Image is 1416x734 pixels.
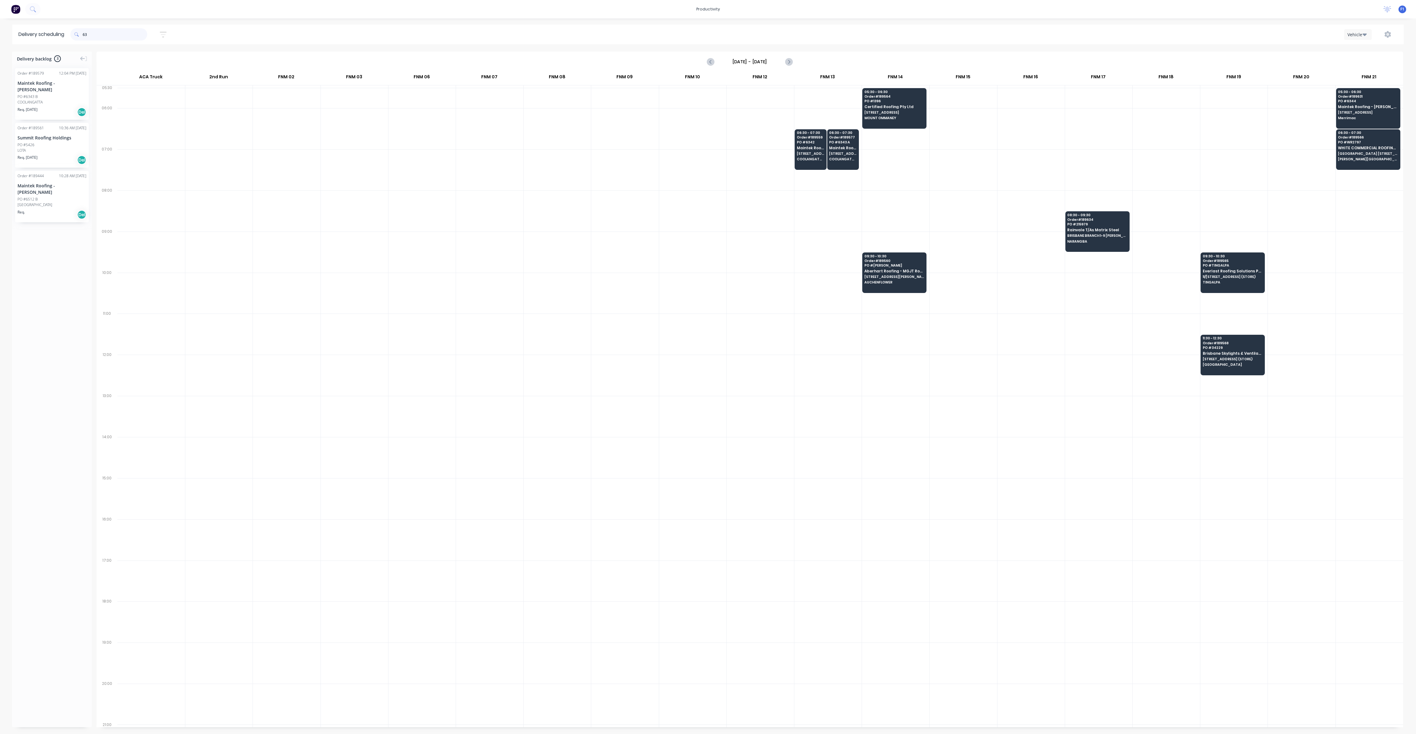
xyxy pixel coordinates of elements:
span: PO # 6343 A [829,140,857,144]
span: Certified Roofing Pty Ltd [864,105,924,109]
span: [STREET_ADDRESS] [864,111,924,114]
span: COOLANGATTA [797,157,824,161]
span: MOUNT OMMANEY [864,116,924,120]
div: 17:00 [96,557,117,598]
div: 10:28 AM [DATE] [59,173,86,179]
div: 2nd Run [185,72,252,85]
span: [STREET_ADDRESS] (STORE) [1203,357,1262,361]
span: F1 [1400,6,1404,12]
span: COOLANGATTA [829,157,857,161]
span: PO # 1396 [864,99,924,103]
span: Delivery backlog [17,56,52,62]
span: WHITE COMMERCIAL ROOFING PTY LTD [1338,146,1398,150]
span: Order # 189568 [1203,341,1262,345]
div: Vehicle [1347,31,1365,38]
span: Req. [DATE] [18,155,37,160]
div: 18:00 [96,598,117,639]
div: PO #5426 [18,142,34,148]
div: Maintek Roofing - [PERSON_NAME] [18,182,86,195]
span: Order # 189631 [1338,95,1398,98]
span: 09:30 - 10:30 [1203,254,1262,258]
span: Order # 189634 [1067,218,1127,221]
span: 09:30 - 10:30 [864,254,924,258]
div: Order # 189444 [18,173,44,179]
span: 11:30 - 12:30 [1203,336,1262,340]
div: Del [77,210,86,219]
div: FNM 03 [320,72,387,85]
div: 10:00 [96,269,117,310]
span: PO # TINGALPA [1203,264,1262,267]
span: Req. [DATE] [18,107,37,112]
span: 05:30 - 06:30 [1338,90,1398,94]
span: 06:30 - 07:30 [797,131,824,135]
span: PO # WR2797 [1338,140,1398,144]
span: 06:30 - 07:30 [829,131,857,135]
span: Order # 189565 [1203,259,1262,263]
div: FNM 14 [862,72,929,85]
input: Search for orders [83,28,147,41]
span: [GEOGRAPHIC_DATA] [1203,363,1262,366]
div: FNM 20 [1268,72,1335,85]
span: Maintek Roofing - [PERSON_NAME] [1338,105,1398,109]
div: Del [77,155,86,165]
span: Order # 189560 [864,259,924,263]
span: Order # 189566 [1338,135,1398,139]
span: 08:30 - 09:30 [1067,213,1127,217]
div: FNM 12 [726,72,794,85]
span: 06:30 - 07:30 [1338,131,1398,135]
div: PO #6343 B [18,94,38,100]
span: PO # 34229 [1203,346,1262,349]
span: Maintek Roofing - [PERSON_NAME] [797,146,824,150]
div: FNM 06 [388,72,455,85]
span: [PERSON_NAME][GEOGRAPHIC_DATA] [1338,157,1398,161]
div: ACA Truck [117,72,185,85]
span: PO # [PERSON_NAME] [864,264,924,267]
span: [GEOGRAPHIC_DATA] [STREET_ADDRESS] [1338,152,1398,155]
span: BRISBANE BRANCH 1-9 [PERSON_NAME] CT [1067,234,1127,237]
div: Delivery scheduling [12,25,70,44]
div: FNM 13 [794,72,861,85]
div: FNM 18 [1132,72,1200,85]
span: Order # 189577 [829,135,857,139]
div: FNM 07 [456,72,523,85]
div: LOTA [18,148,86,153]
div: 12:04 PM [DATE] [59,71,86,76]
div: 09:00 [96,228,117,269]
div: 13:00 [96,392,117,433]
span: 11/[STREET_ADDRESS] (STORE) [1203,275,1262,279]
span: PO # 6342 [797,140,824,144]
div: 21:00 [96,721,117,728]
img: Factory [11,5,20,14]
span: PO # 6344 [1338,99,1398,103]
span: Rainvale T/As Matrix Steel [1067,228,1127,232]
span: NARANGBA [1067,240,1127,243]
span: [STREET_ADDRESS] [1338,111,1398,114]
span: Brisbane Skylights & Ventilation Systems [1203,351,1262,355]
div: FNM 17 [1065,72,1132,85]
span: Maintek Roofing - [PERSON_NAME] [829,146,857,150]
span: Merrimac [1338,116,1398,120]
button: Vehicle [1344,29,1372,40]
div: FNM 19 [1200,72,1267,85]
div: Order # 189561 [18,125,44,131]
span: [STREET_ADDRESS] [829,152,857,155]
div: FNM 21 [1335,72,1402,85]
div: 08:00 [96,187,117,228]
span: 05:30 - 06:30 [864,90,924,94]
div: FNM 09 [591,72,658,85]
div: PO #6512 B [18,197,38,202]
div: Del [77,107,86,117]
span: Req. [18,209,25,215]
span: Order # 189559 [797,135,824,139]
div: FNM 02 [253,72,320,85]
div: 11:00 [96,310,117,351]
div: Order # 189579 [18,71,44,76]
span: Order # 189564 [864,95,924,98]
span: [STREET_ADDRESS][PERSON_NAME] [864,275,924,279]
div: 10:36 AM [DATE] [59,125,86,131]
div: 07:00 [96,146,117,187]
div: 19:00 [96,639,117,680]
div: FNM 16 [997,72,1064,85]
div: 20:00 [96,680,117,721]
div: Maintek Roofing - [PERSON_NAME] [18,80,86,93]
